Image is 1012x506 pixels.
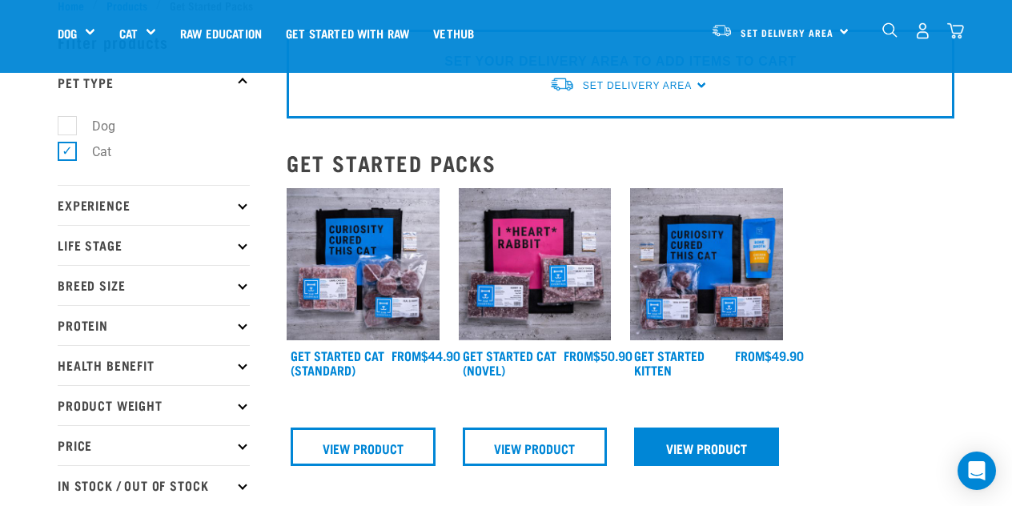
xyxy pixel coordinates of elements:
[58,265,250,305] p: Breed Size
[882,22,898,38] img: home-icon-1@2x.png
[291,428,436,466] a: View Product
[392,348,460,363] div: $44.90
[66,116,122,136] label: Dog
[711,23,733,38] img: van-moving.png
[958,452,996,490] div: Open Intercom Messenger
[735,351,765,359] span: FROM
[914,22,931,39] img: user.png
[58,345,250,385] p: Health Benefit
[58,385,250,425] p: Product Weight
[463,351,556,373] a: Get Started Cat (Novel)
[58,185,250,225] p: Experience
[741,30,833,35] span: Set Delivery Area
[735,348,804,363] div: $49.90
[463,428,608,466] a: View Product
[459,188,612,341] img: Assortment Of Raw Essential Products For Cats Including, Pink And Black Tote Bag With "I *Heart* ...
[549,76,575,93] img: van-moving.png
[274,1,421,65] a: Get started with Raw
[66,142,118,162] label: Cat
[634,428,779,466] a: View Product
[564,348,632,363] div: $50.90
[583,80,692,91] span: Set Delivery Area
[58,62,250,102] p: Pet Type
[287,151,954,175] h2: Get Started Packs
[392,351,421,359] span: FROM
[287,188,440,341] img: Assortment Of Raw Essential Products For Cats Including, Blue And Black Tote Bag With "Curiosity ...
[564,351,593,359] span: FROM
[58,425,250,465] p: Price
[58,24,77,42] a: Dog
[630,188,783,341] img: NSP Kitten Update
[291,351,384,373] a: Get Started Cat (Standard)
[58,305,250,345] p: Protein
[421,1,486,65] a: Vethub
[634,351,705,373] a: Get Started Kitten
[119,24,138,42] a: Cat
[168,1,274,65] a: Raw Education
[947,22,964,39] img: home-icon@2x.png
[58,225,250,265] p: Life Stage
[58,465,250,505] p: In Stock / Out Of Stock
